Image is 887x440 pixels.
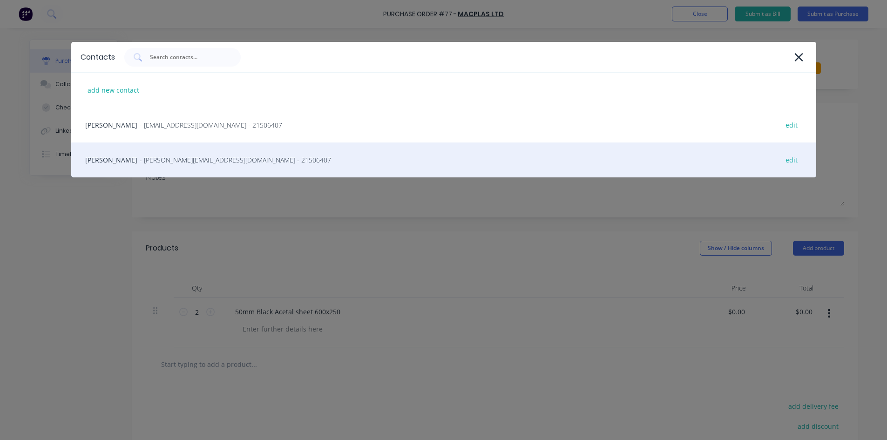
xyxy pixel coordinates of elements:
span: - [PERSON_NAME][EMAIL_ADDRESS][DOMAIN_NAME] - 21506407 [140,155,331,165]
div: edit [781,153,802,167]
div: edit [781,118,802,132]
span: - [EMAIL_ADDRESS][DOMAIN_NAME] - 21506407 [140,120,282,130]
input: Search contacts... [149,53,226,62]
div: [PERSON_NAME] [71,108,816,142]
div: [PERSON_NAME] [71,142,816,177]
div: add new contact [83,83,144,97]
div: Contacts [81,52,115,63]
